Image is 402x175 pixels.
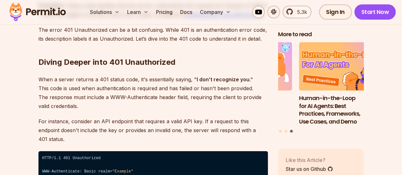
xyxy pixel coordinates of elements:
[87,6,122,18] button: Solutions
[278,42,364,133] div: Posts
[286,156,333,164] p: Like this Article?
[293,8,307,16] span: 5.3k
[197,6,233,18] button: Company
[354,4,396,20] a: Start Now
[125,6,151,18] button: Learn
[299,42,385,91] img: Human-in-the-Loop for AI Agents: Best Practices, Frameworks, Use Cases, and Demo
[153,6,175,18] a: Pricing
[38,117,268,144] p: For instance, consider an API endpoint that requires a valid API key. If a request to this endpoi...
[299,94,385,125] h3: Human-in-the-Loop for AI Agents: Best Practices, Frameworks, Use Cases, and Demo
[286,165,333,172] a: Star us on Github
[112,169,133,174] span: "Example"
[285,130,287,132] button: Go to slide 2
[207,42,292,91] img: Why JWTs Can’t Handle AI Agent Access
[197,76,249,83] strong: I don’t recognize you
[38,25,268,43] p: The error 401 Unauthorized can be a bit confusing. While 401 is an authentication error code, its...
[290,130,293,132] button: Go to slide 3
[299,42,385,126] a: Human-in-the-Loop for AI Agents: Best Practices, Frameworks, Use Cases, and DemoHuman-in-the-Loop...
[319,4,352,20] a: Sign In
[299,42,385,126] li: 3 of 3
[279,130,282,132] button: Go to slide 1
[38,75,268,111] p: When a server returns a 401 status code, it's essentially saying, " ." This code is used when aut...
[278,30,364,38] h2: More to read
[6,1,69,23] img: Permit logo
[178,6,195,18] a: Docs
[207,94,292,110] h3: Why JWTs Can’t Handle AI Agent Access
[283,6,311,18] a: 5.3k
[207,42,292,126] li: 2 of 3
[38,32,268,67] h2: Diving Deeper into 401 Unauthorized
